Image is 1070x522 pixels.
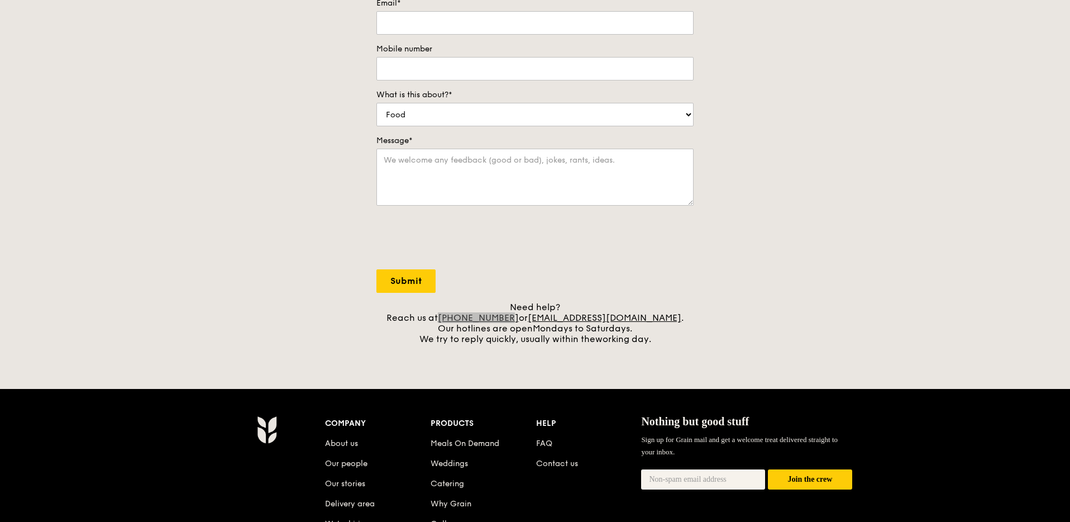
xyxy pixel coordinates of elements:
a: Why Grain [431,499,471,509]
a: Delivery area [325,499,375,509]
span: Nothing but good stuff [641,415,749,428]
a: About us [325,439,358,448]
input: Non-spam email address [641,469,765,490]
a: [PHONE_NUMBER] [438,312,519,323]
a: FAQ [536,439,552,448]
label: Mobile number [376,44,694,55]
img: Grain [257,416,276,444]
iframe: reCAPTCHA [376,217,546,260]
label: Message* [376,135,694,146]
div: Company [325,416,431,431]
a: Contact us [536,459,578,468]
a: Our stories [325,479,365,488]
a: Meals On Demand [431,439,499,448]
a: [EMAIL_ADDRESS][DOMAIN_NAME] [528,312,681,323]
a: Our people [325,459,367,468]
div: Help [536,416,642,431]
button: Join the crew [768,469,852,490]
span: working day. [595,334,651,344]
span: Sign up for Grain mail and get a welcome treat delivered straight to your inbox. [641,435,838,456]
span: Mondays to Saturdays. [533,323,632,334]
div: Need help? Reach us at or . Our hotlines are open We try to reply quickly, usually within the [376,302,694,344]
label: What is this about?* [376,89,694,101]
div: Products [431,416,536,431]
input: Submit [376,269,436,293]
a: Catering [431,479,464,488]
a: Weddings [431,459,468,468]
